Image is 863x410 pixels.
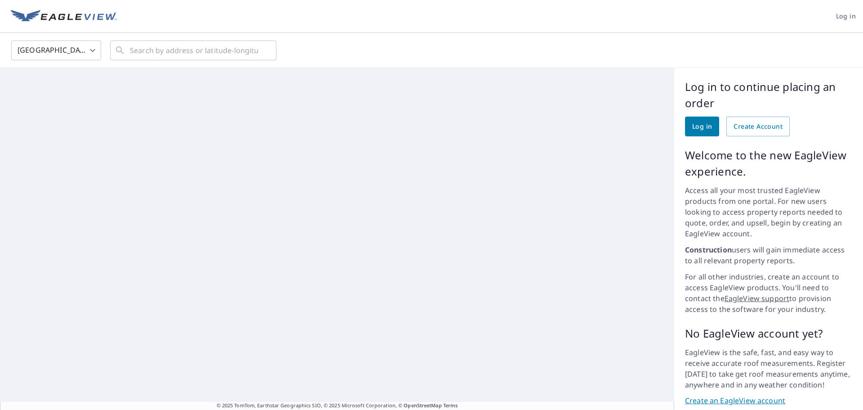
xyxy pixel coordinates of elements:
a: EagleView support [725,293,790,303]
a: Log in [685,117,719,136]
span: Log in [692,121,712,132]
a: Terms [443,402,458,409]
span: Create Account [734,121,783,132]
img: EV Logo [11,10,117,23]
strong: Construction [685,245,732,255]
p: users will gain immediate access to all relevant property reports. [685,244,852,266]
a: OpenStreetMap [404,402,441,409]
p: Log in to continue placing an order [685,79,852,111]
p: Welcome to the new EagleView experience. [685,147,852,180]
span: © 2025 TomTom, Earthstar Geographics SIO, © 2025 Microsoft Corporation, © [217,402,458,410]
p: For all other industries, create an account to access EagleView products. You'll need to contact ... [685,271,852,315]
span: Log in [836,11,856,22]
div: [GEOGRAPHIC_DATA] [11,38,101,63]
p: Access all your most trusted EagleView products from one portal. For new users looking to access ... [685,185,852,239]
a: Create an EagleView account [685,396,852,406]
input: Search by address or latitude-longitude [130,38,258,63]
p: No EagleView account yet? [685,325,852,342]
a: Create Account [726,117,790,136]
p: EagleView is the safe, fast, and easy way to receive accurate roof measurements. Register [DATE] ... [685,347,852,390]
